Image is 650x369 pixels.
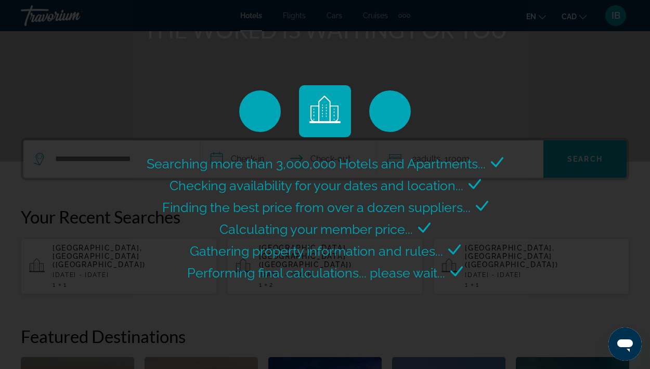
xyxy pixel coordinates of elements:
[170,178,463,193] span: Checking availability for your dates and location...
[187,265,445,281] span: Performing final calculations... please wait...
[147,156,486,172] span: Searching more than 3,000,000 Hotels and Apartments...
[219,221,413,237] span: Calculating your member price...
[162,200,471,215] span: Finding the best price from over a dozen suppliers...
[608,327,642,361] iframe: Button to launch messaging window
[190,243,443,259] span: Gathering property information and rules...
